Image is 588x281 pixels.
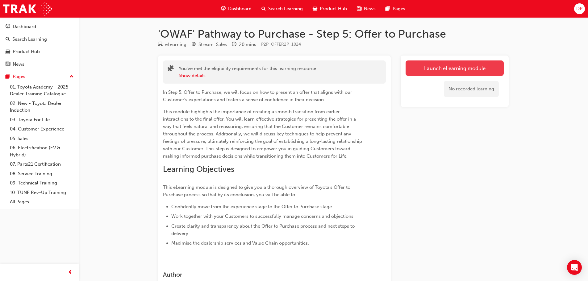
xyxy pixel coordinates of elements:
span: Search Learning [268,5,303,12]
span: Work together with your Customers to successfully manage concerns and objections. [171,213,355,219]
h1: 'OWAF' Pathway to Purchase - Step 5: Offer to Purchase [158,27,509,41]
span: Confidently move from the experience stage to the Offer to Purchase stage. [171,204,333,209]
button: Pages [2,71,76,82]
h3: Author [163,271,364,278]
span: Dashboard [228,5,252,12]
a: 02. New - Toyota Dealer Induction [7,99,76,115]
a: pages-iconPages [381,2,410,15]
span: search-icon [261,5,266,13]
a: 06. Electrification (EV & Hybrid) [7,143,76,159]
span: In Step 5: Offer to Purchase, we will focus on how to present an offer that aligns with our Custo... [163,89,353,102]
a: News [2,59,76,70]
div: Product Hub [13,48,40,55]
div: eLearning [165,41,186,48]
span: DP [576,5,582,12]
span: car-icon [313,5,317,13]
span: up-icon [69,73,74,81]
button: DP [574,3,585,14]
a: car-iconProduct Hub [308,2,352,15]
div: You've met the eligibility requirements for this learning resource. [179,65,317,79]
div: Pages [13,73,25,80]
span: news-icon [357,5,361,13]
a: 05. Sales [7,134,76,143]
span: puzzle-icon [168,66,174,73]
a: All Pages [7,197,76,207]
span: car-icon [6,49,10,55]
span: news-icon [6,62,10,67]
span: This eLearning module is designed to give you a thorough overview of Toyota’s Offer to Purchase p... [163,184,352,197]
button: Show details [179,72,206,79]
div: 20 mins [239,41,256,48]
a: Launch eLearning module [406,60,504,76]
a: 08. Service Training [7,169,76,179]
a: 03. Toyota For Life [7,115,76,125]
a: guage-iconDashboard [216,2,256,15]
span: pages-icon [6,74,10,80]
a: Search Learning [2,34,76,45]
a: 09. Technical Training [7,178,76,188]
span: guage-icon [221,5,226,13]
span: Learning resource code [261,42,301,47]
span: guage-icon [6,24,10,30]
span: Product Hub [320,5,347,12]
div: Dashboard [13,23,36,30]
div: Duration [232,41,256,48]
div: Type [158,41,186,48]
div: Search Learning [12,36,47,43]
span: Learning Objectives [163,164,234,174]
a: 04. Customer Experience [7,124,76,134]
a: 07. Parts21 Certification [7,159,76,169]
a: search-iconSearch Learning [256,2,308,15]
span: search-icon [6,37,10,42]
a: news-iconNews [352,2,381,15]
span: pages-icon [386,5,390,13]
span: Maximise the dealership services and Value Chain opportunities. [171,240,309,246]
span: clock-icon [232,42,236,48]
div: Stream [191,41,227,48]
span: prev-icon [68,269,73,276]
div: Stream: Sales [198,41,227,48]
img: Trak [3,2,52,16]
span: target-icon [191,42,196,48]
button: DashboardSearch LearningProduct HubNews [2,20,76,71]
a: 10. TUNE Rev-Up Training [7,188,76,197]
span: Pages [393,5,405,12]
span: News [364,5,376,12]
div: Open Intercom Messenger [567,260,582,275]
span: Create clarity and transparency about the Offer to Purchase process and next steps to delivery. [171,223,356,236]
span: learningResourceType_ELEARNING-icon [158,42,163,48]
a: Dashboard [2,21,76,32]
div: No recorded learning [444,81,499,97]
a: 01. Toyota Academy - 2025 Dealer Training Catalogue [7,82,76,99]
a: Product Hub [2,46,76,57]
span: This module highlights the importance of creating a smooth transition from earlier interactions t... [163,109,363,159]
div: News [13,61,24,68]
